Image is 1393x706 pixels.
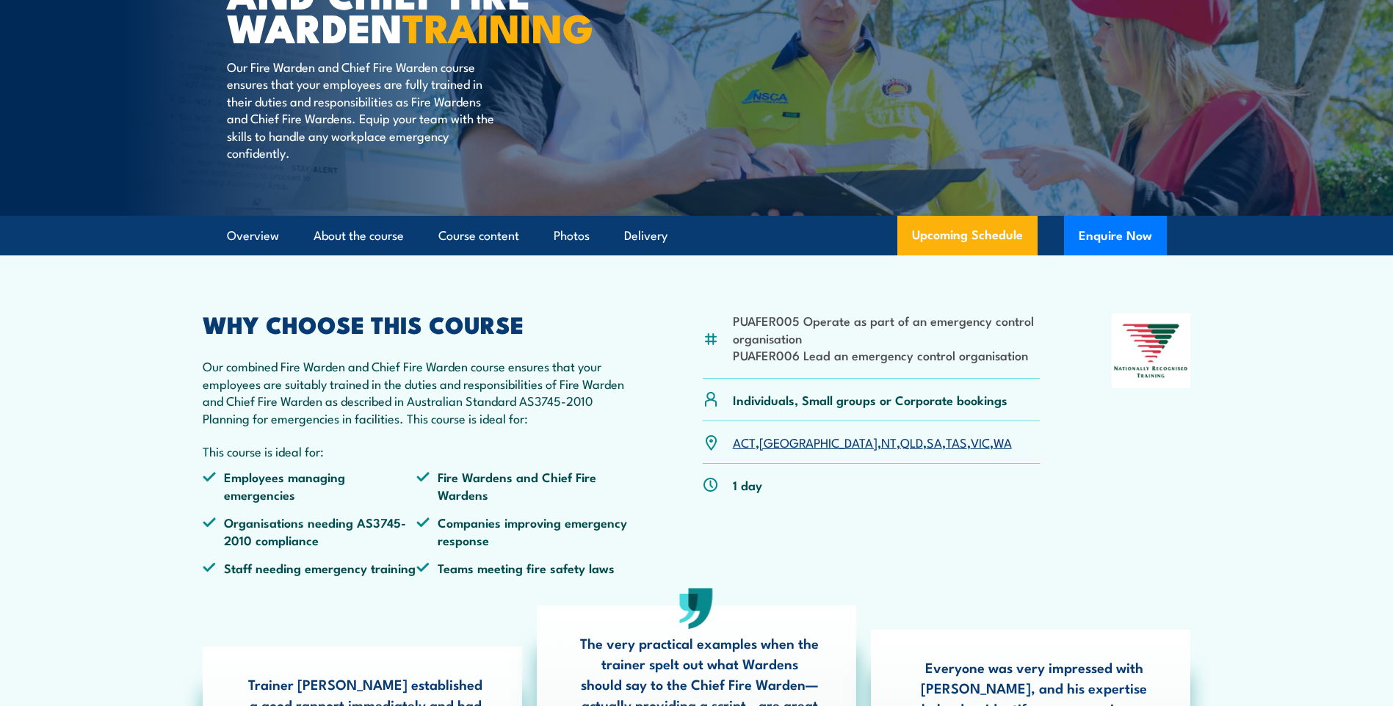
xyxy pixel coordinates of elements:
a: VIC [971,433,990,451]
a: Upcoming Schedule [897,216,1038,255]
p: Our Fire Warden and Chief Fire Warden course ensures that your employees are fully trained in the... [227,58,495,161]
a: Overview [227,216,279,255]
li: PUAFER006 Lead an emergency control organisation [733,346,1041,363]
img: Nationally Recognised Training logo. [1112,313,1191,388]
button: Enquire Now [1064,216,1167,255]
li: PUAFER005 Operate as part of an emergency control organisation [733,312,1041,346]
p: Individuals, Small groups or Corporate bookings [733,391,1007,408]
li: Teams meeting fire safety laws [416,559,631,576]
a: Delivery [624,216,667,255]
li: Organisations needing AS3745-2010 compliance [203,514,417,548]
a: ACT [733,433,756,451]
a: QLD [900,433,923,451]
a: TAS [946,433,967,451]
li: Fire Wardens and Chief Fire Wardens [416,468,631,503]
li: Staff needing emergency training [203,559,417,576]
p: This course is ideal for: [203,443,632,459]
li: Companies improving emergency response [416,514,631,548]
a: SA [927,433,942,451]
a: Photos [554,216,590,255]
li: Employees managing emergencies [203,468,417,503]
p: 1 day [733,476,762,493]
a: About the course [314,216,404,255]
p: , , , , , , , [733,434,1012,451]
h2: WHY CHOOSE THIS COURSE [203,313,632,334]
a: NT [881,433,897,451]
a: WA [994,433,1012,451]
a: Course content [438,216,519,255]
p: Our combined Fire Warden and Chief Fire Warden course ensures that your employees are suitably tr... [203,357,632,426]
a: [GEOGRAPHIC_DATA] [759,433,878,451]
